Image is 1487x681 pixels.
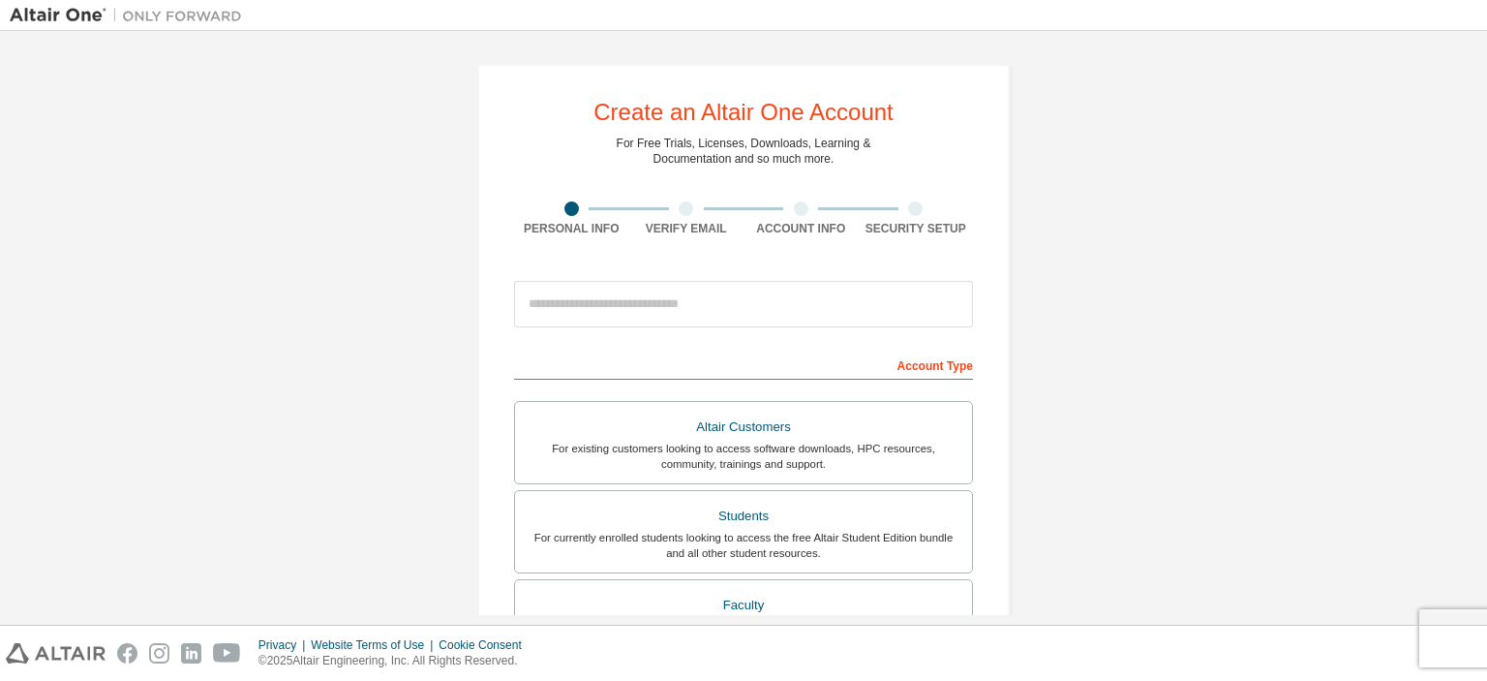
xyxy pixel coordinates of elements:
div: Faculty [527,592,960,619]
div: Account Type [514,349,973,380]
div: Cookie Consent [439,637,532,653]
div: Security Setup [859,221,974,236]
img: altair_logo.svg [6,643,106,664]
img: youtube.svg [213,643,241,664]
img: linkedin.svg [181,643,201,664]
div: Verify Email [629,221,744,236]
div: Create an Altair One Account [593,101,894,124]
img: instagram.svg [149,643,169,664]
div: Students [527,503,960,530]
div: Privacy [258,637,311,653]
div: Altair Customers [527,414,960,441]
div: For existing customers looking to access software downloads, HPC resources, community, trainings ... [527,441,960,472]
div: Website Terms of Use [311,637,439,653]
div: For currently enrolled students looking to access the free Altair Student Edition bundle and all ... [527,530,960,561]
img: Altair One [10,6,252,25]
div: Personal Info [514,221,629,236]
div: Account Info [743,221,859,236]
img: facebook.svg [117,643,137,664]
div: For Free Trials, Licenses, Downloads, Learning & Documentation and so much more. [617,136,871,167]
p: © 2025 Altair Engineering, Inc. All Rights Reserved. [258,653,533,669]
